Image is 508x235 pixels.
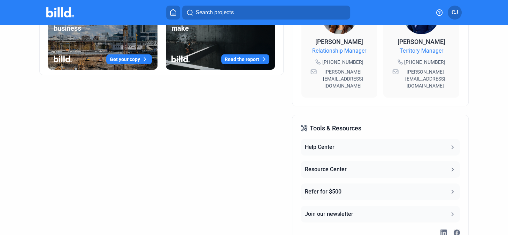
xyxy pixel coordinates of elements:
[305,143,334,151] div: Help Center
[452,8,458,17] span: CJ
[310,123,361,133] span: Tools & Resources
[318,68,368,89] span: [PERSON_NAME][EMAIL_ADDRESS][DOMAIN_NAME]
[305,210,353,218] div: Join our newsletter
[106,54,152,64] button: Get your copy
[301,206,460,222] button: Join our newsletter
[448,6,462,20] button: CJ
[301,183,460,200] button: Refer for $500
[400,68,450,89] span: [PERSON_NAME][EMAIL_ADDRESS][DOMAIN_NAME]
[221,54,269,64] button: Read the report
[315,38,363,45] span: [PERSON_NAME]
[398,38,445,45] span: [PERSON_NAME]
[400,47,443,55] span: Territory Manager
[404,59,445,66] span: [PHONE_NUMBER]
[312,47,366,55] span: Relationship Manager
[305,165,347,174] div: Resource Center
[301,139,460,156] button: Help Center
[301,161,460,178] button: Resource Center
[305,188,341,196] div: Refer for $500
[195,8,233,17] span: Search projects
[322,59,363,66] span: [PHONE_NUMBER]
[182,6,350,20] button: Search projects
[46,7,74,17] img: Billd Company Logo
